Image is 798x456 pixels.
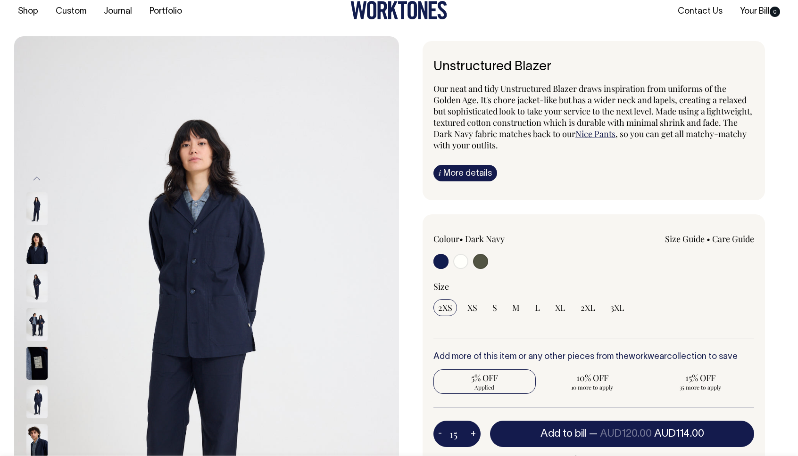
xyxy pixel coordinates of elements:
a: Portfolio [146,4,186,19]
input: L [530,299,545,316]
span: 3XL [610,302,624,313]
input: 10% OFF 10 more to apply [541,369,644,394]
input: 15% OFF 35 more to apply [649,369,751,394]
span: Add to bill [540,429,587,439]
img: dark-navy [26,269,48,302]
a: Care Guide [712,233,754,244]
span: • [459,233,463,244]
input: XS [463,299,482,316]
input: S [488,299,502,316]
span: 2XL [581,302,595,313]
span: 5% OFF [438,372,531,383]
a: Contact Us [674,4,726,19]
span: XL [555,302,565,313]
img: dark-navy [26,192,48,225]
a: Your Bill0 [736,4,784,19]
span: 2XS [438,302,452,313]
span: S [492,302,497,313]
h6: Unstructured Blazer [433,60,754,74]
input: 3XL [606,299,629,316]
span: AUD114.00 [654,429,704,439]
span: 15% OFF [654,372,747,383]
a: Journal [100,4,136,19]
div: Size [433,281,754,292]
label: Dark Navy [465,233,505,244]
a: Shop [14,4,42,19]
span: 10% OFF [546,372,639,383]
button: Previous [30,168,44,189]
button: - [433,424,447,443]
input: 5% OFF Applied [433,369,536,394]
a: Nice Pants [575,128,615,139]
img: dark-navy [26,308,48,341]
span: , so you can get all matchy-matchy with your outfits. [433,128,747,151]
button: + [466,424,481,443]
span: L [535,302,540,313]
h6: Add more of this item or any other pieces from the collection to save [433,352,754,362]
input: 2XS [433,299,457,316]
span: AUD120.00 [600,429,652,439]
a: iMore details [433,165,497,181]
input: XL [550,299,570,316]
img: dark-navy [26,385,48,418]
input: M [507,299,524,316]
img: dark-navy [26,231,48,264]
span: 0 [770,7,780,17]
span: i [439,168,441,178]
span: Our neat and tidy Unstructured Blazer draws inspiration from uniforms of the Golden Age. It's cho... [433,83,752,139]
a: workwear [629,353,667,361]
span: 35 more to apply [654,383,747,391]
span: XS [467,302,477,313]
a: Custom [52,4,90,19]
button: Add to bill —AUD120.00AUD114.00 [490,421,754,447]
span: • [707,233,710,244]
span: 10 more to apply [546,383,639,391]
a: Size Guide [665,233,705,244]
input: 2XL [576,299,600,316]
span: Applied [438,383,531,391]
span: — [589,429,704,439]
div: Colour [433,233,562,244]
span: M [512,302,520,313]
img: dark-navy [26,347,48,380]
